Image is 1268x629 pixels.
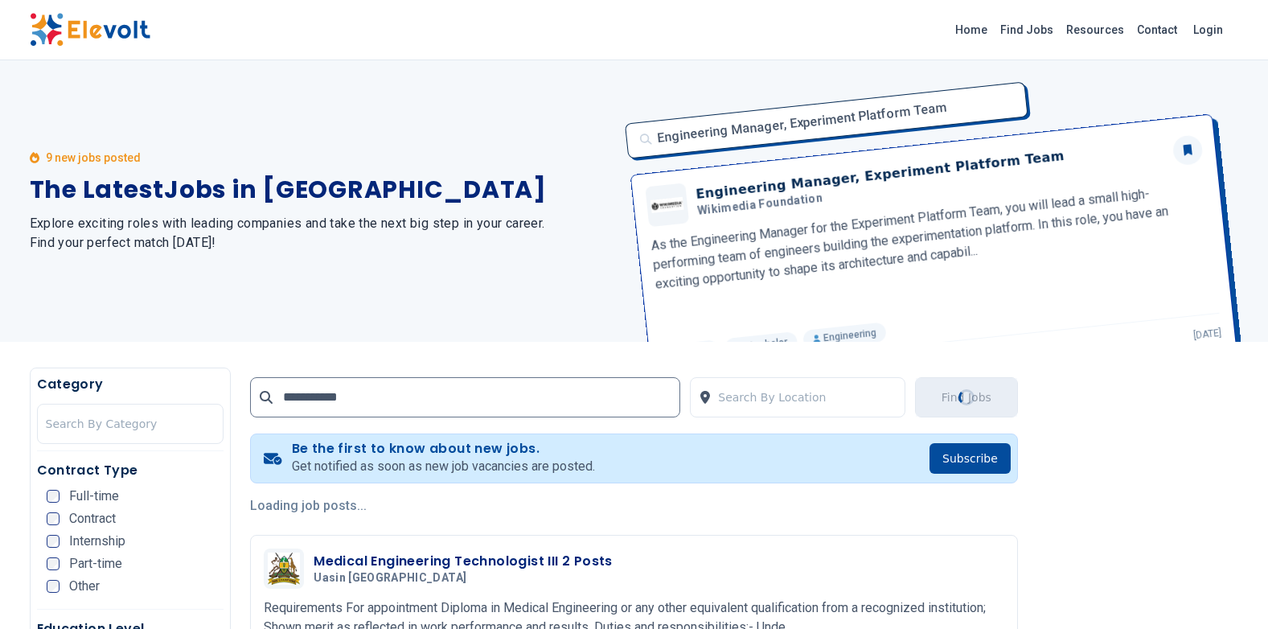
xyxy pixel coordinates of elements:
[250,496,1018,516] p: Loading job posts...
[1060,17,1131,43] a: Resources
[994,17,1060,43] a: Find Jobs
[69,512,116,525] span: Contract
[949,17,994,43] a: Home
[30,175,615,204] h1: The Latest Jobs in [GEOGRAPHIC_DATA]
[69,580,100,593] span: Other
[37,461,224,480] h5: Contract Type
[47,580,60,593] input: Other
[314,552,613,571] h3: Medical Engineering Technologist III 2 Posts
[314,571,466,586] span: Uasin [GEOGRAPHIC_DATA]
[30,13,150,47] img: Elevolt
[69,535,125,548] span: Internship
[1131,17,1184,43] a: Contact
[1184,14,1233,46] a: Login
[268,553,300,586] img: Uasin Gishu County
[47,557,60,570] input: Part-time
[30,214,615,253] h2: Explore exciting roles with leading companies and take the next big step in your career. Find you...
[958,388,975,406] div: Loading...
[915,377,1018,417] button: Find JobsLoading...
[46,150,141,166] p: 9 new jobs posted
[37,375,224,394] h5: Category
[929,443,1011,474] button: Subscribe
[1188,552,1268,629] iframe: Chat Widget
[47,490,60,503] input: Full-time
[69,490,119,503] span: Full-time
[47,535,60,548] input: Internship
[69,557,122,570] span: Part-time
[292,457,595,476] p: Get notified as soon as new job vacancies are posted.
[292,441,595,457] h4: Be the first to know about new jobs.
[47,512,60,525] input: Contract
